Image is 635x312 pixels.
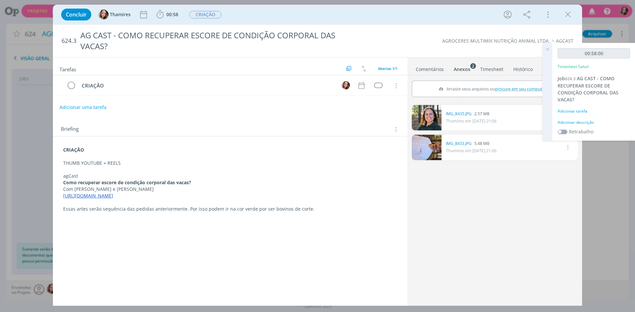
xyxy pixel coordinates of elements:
div: 2.57 MB [446,111,496,117]
a: Histórico [513,63,533,73]
a: Comentários [415,63,444,73]
span: Thamires em [DATE] 21:06 [446,148,496,154]
span: Thamires [110,12,131,17]
p: Com [PERSON_NAME] e [PERSON_NAME] [63,186,397,192]
span: Briefing [61,125,79,134]
span: Tarefas [60,65,76,73]
span: AG CAST - COMO RECUPERAR ESCORE DE CONDIÇÃO CORPORAL DAS VACAS? [558,75,618,103]
span: 624.3 [62,37,76,45]
span: procure em seu computador [495,86,552,91]
button: 00:58 [155,9,180,20]
a: Timesheet [480,63,504,73]
img: T [99,10,108,19]
label: Retrabalho [569,128,593,135]
div: Adicionar tarefa [558,108,630,114]
div: Adicionar descrição [558,120,630,125]
p: Timesheet Salvo! [558,64,589,70]
p: THUMB YOUTUBE + REELS [63,160,397,166]
button: T [341,81,351,90]
div: dialog [53,5,582,306]
div: AG CAST - COMO RECUPERAR ESCORE DE CONDIÇÃO CORPORAL DAS VACAS? [78,27,358,54]
a: AGROCERES MULTIMIX NUTRIÇÃO ANIMAL LTDA. [442,38,550,44]
span: Thamires em [DATE] 21:06 [446,118,496,124]
img: arrow-down-up.svg [361,66,366,72]
label: Arraste seus arquivos ou [436,85,554,93]
a: AGCAST [556,38,573,44]
strong: Como recuperar escore de condição corporal das vacas? [63,179,191,186]
a: IMG_8435.JPG [446,111,472,117]
strong: CRIAÇÃO [63,147,84,153]
span: Concluir [66,12,87,17]
p: agCast [63,173,397,179]
span: 624.3 [565,76,575,82]
button: Concluir [61,9,91,20]
span: Abertas 1/1 [378,66,398,71]
a: IMG_8433.JPG [446,141,472,147]
span: 00:58 [166,11,178,17]
div: 5.48 MB [446,141,496,147]
div: Anexos [454,66,470,73]
img: T [342,81,350,89]
p: Essas artes serão sequência das pedidas anteriormente. Por isso podem ir na cor verde por ser bov... [63,206,397,212]
button: Adicionar uma tarefa [59,101,107,113]
a: [URL][DOMAIN_NAME] [63,192,113,199]
a: Job624.3AG CAST - COMO RECUPERAR ESCORE DE CONDIÇÃO CORPORAL DAS VACAS? [558,75,618,103]
sup: 2 [470,63,476,69]
button: TThamires [99,10,131,19]
div: CRIAÇÃO [79,82,335,90]
button: CRIAÇÃO [189,11,222,19]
